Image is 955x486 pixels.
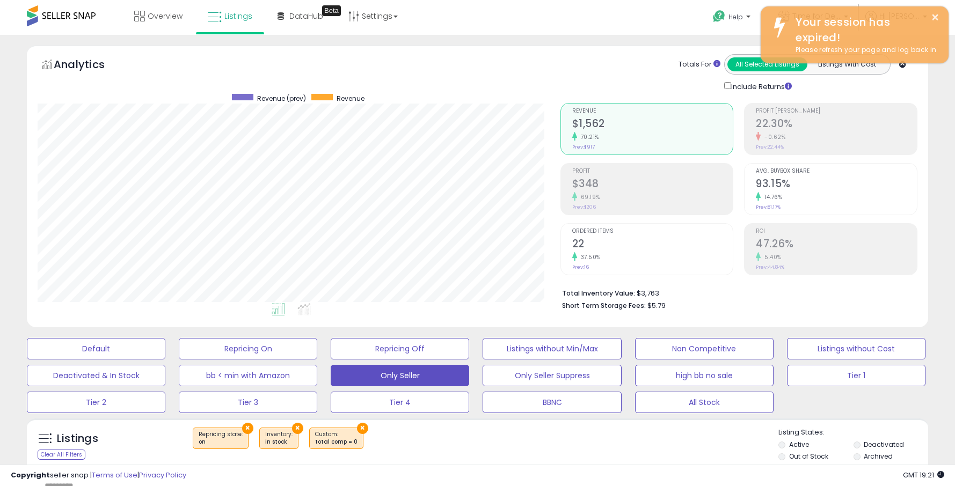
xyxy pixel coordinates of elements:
[331,338,469,359] button: Repricing Off
[756,204,781,210] small: Prev: 81.17%
[242,423,253,434] button: ×
[864,452,893,461] label: Archived
[931,11,939,24] button: ×
[27,365,165,386] button: Deactivated & In Stock
[787,338,925,359] button: Listings without Cost
[224,11,252,21] span: Listings
[647,300,666,311] span: $5.79
[148,11,183,21] span: Overview
[257,94,306,103] span: Revenue (prev)
[179,365,317,386] button: bb < min with Amazon
[572,168,733,174] span: Profit
[778,428,928,438] p: Listing States:
[577,253,601,261] small: 37.50%
[27,392,165,413] button: Tier 2
[57,431,98,446] h5: Listings
[483,365,621,386] button: Only Seller Suppress
[54,57,126,75] h5: Analytics
[92,470,137,480] a: Terms of Use
[322,5,341,16] div: Tooltip anchor
[712,10,726,23] i: Get Help
[265,438,293,446] div: in stock
[903,470,944,480] span: 2025-09-16 19:21 GMT
[27,338,165,359] button: Default
[572,204,596,210] small: Prev: $206
[572,238,733,252] h2: 22
[331,392,469,413] button: Tier 4
[756,168,917,174] span: Avg. Buybox Share
[756,144,784,150] small: Prev: 22.44%
[761,253,782,261] small: 5.40%
[756,108,917,114] span: Profit [PERSON_NAME]
[787,365,925,386] button: Tier 1
[727,57,807,71] button: All Selected Listings
[289,11,323,21] span: DataHub
[199,430,243,446] span: Repricing state :
[199,438,243,446] div: on
[179,392,317,413] button: Tier 3
[789,452,828,461] label: Out of Stock
[807,57,887,71] button: Listings With Cost
[572,178,733,192] h2: $348
[728,12,743,21] span: Help
[635,392,774,413] button: All Stock
[572,117,733,132] h2: $1,562
[704,2,761,35] a: Help
[315,438,358,446] div: total comp = 0
[635,365,774,386] button: high bb no sale
[761,193,782,201] small: 14.76%
[572,264,589,270] small: Prev: 16
[337,94,364,103] span: Revenue
[11,470,50,480] strong: Copyright
[38,450,85,460] div: Clear All Filters
[11,470,186,481] div: seller snap | |
[577,133,599,141] small: 70.21%
[756,117,917,132] h2: 22.30%
[577,193,600,201] small: 69.19%
[572,229,733,234] span: Ordered Items
[562,301,646,310] b: Short Term Storage Fees:
[572,108,733,114] span: Revenue
[292,423,303,434] button: ×
[562,289,635,298] b: Total Inventory Value:
[864,440,904,449] label: Deactivated
[139,470,186,480] a: Privacy Policy
[562,286,909,299] li: $3,763
[572,144,595,150] small: Prev: $917
[716,80,805,92] div: Include Returns
[788,45,941,55] div: Please refresh your page and log back in
[761,133,785,141] small: -0.62%
[179,338,317,359] button: Repricing On
[357,423,368,434] button: ×
[483,392,621,413] button: BBNC
[265,430,293,446] span: Inventory :
[483,338,621,359] button: Listings without Min/Max
[315,430,358,446] span: Custom:
[756,178,917,192] h2: 93.15%
[756,229,917,234] span: ROI
[756,238,917,252] h2: 47.26%
[331,365,469,386] button: Only Seller
[679,60,720,70] div: Totals For
[788,14,941,45] div: Your session has expired!
[635,338,774,359] button: Non Competitive
[789,440,809,449] label: Active
[756,264,784,270] small: Prev: 44.84%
